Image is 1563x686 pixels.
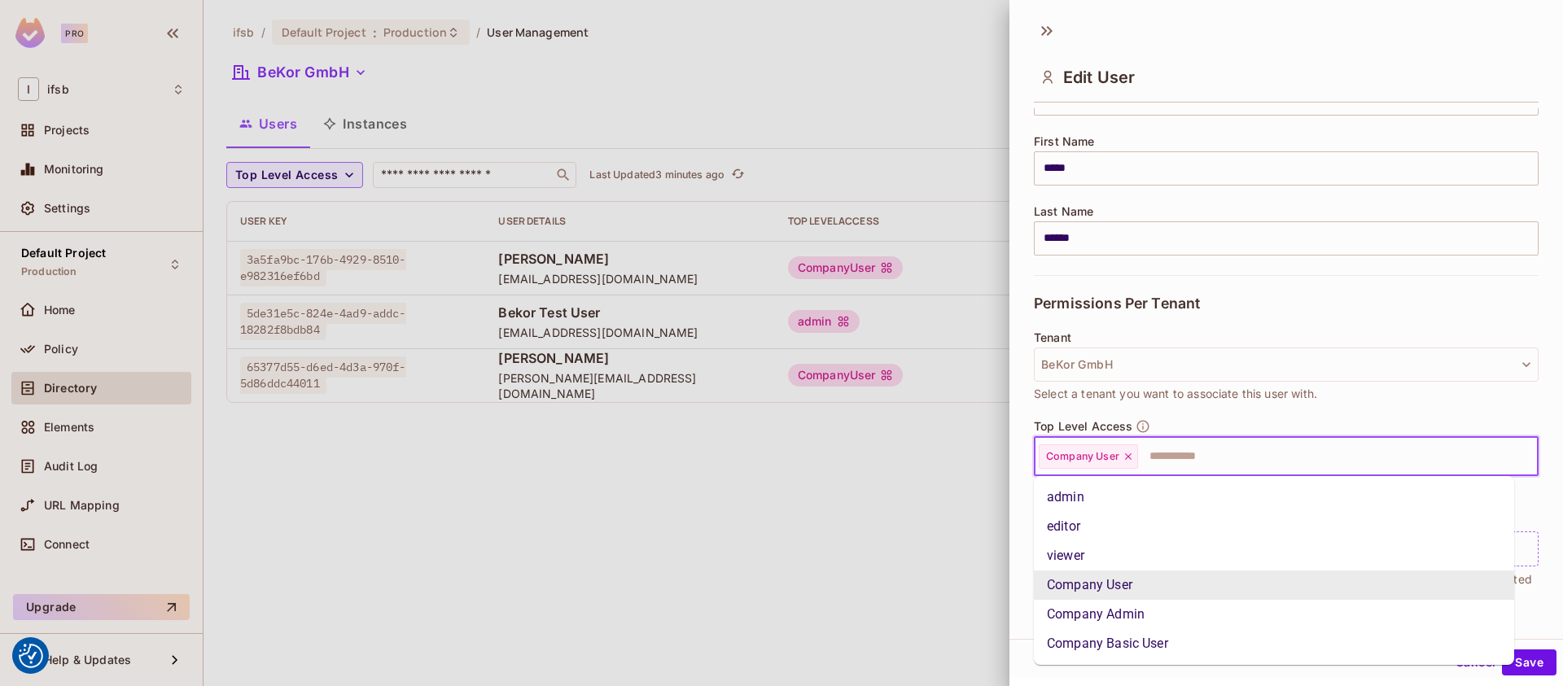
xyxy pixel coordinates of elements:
button: Consent Preferences [19,644,43,668]
button: Save [1502,649,1556,675]
span: Top Level Access [1034,420,1132,433]
span: First Name [1034,135,1095,148]
li: admin [1034,483,1514,512]
span: Select a tenant you want to associate this user with. [1034,385,1317,403]
img: Revisit consent button [19,644,43,668]
span: Company User [1046,450,1119,463]
li: editor [1034,512,1514,541]
li: Company Basic User [1034,629,1514,658]
button: Close [1530,454,1533,457]
span: Tenant [1034,331,1071,344]
li: viewer [1034,541,1514,570]
button: BeKor GmbH [1034,347,1539,382]
span: Permissions Per Tenant [1034,295,1200,312]
li: Company Admin [1034,600,1514,629]
div: Company User [1039,444,1138,469]
li: Company User [1034,570,1514,600]
span: Edit User [1063,68,1135,87]
span: Last Name [1034,205,1093,218]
